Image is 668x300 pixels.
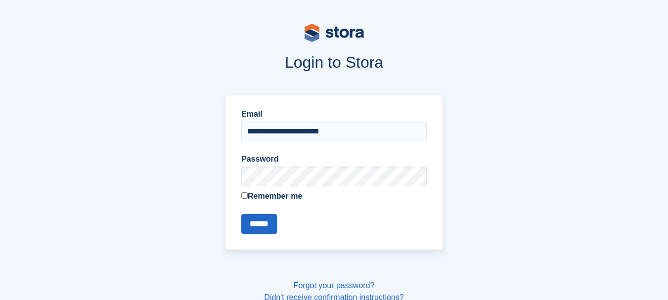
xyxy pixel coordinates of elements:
img: stora-logo-53a41332b3708ae10de48c4981b4e9114cc0af31d8433b30ea865607fb682f29.svg [305,24,364,42]
label: Email [241,108,427,120]
a: Forgot your password? [294,281,375,290]
h1: Login to Stora [64,53,604,71]
label: Password [241,153,427,165]
label: Remember me [241,190,427,202]
input: Remember me [241,192,248,199]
